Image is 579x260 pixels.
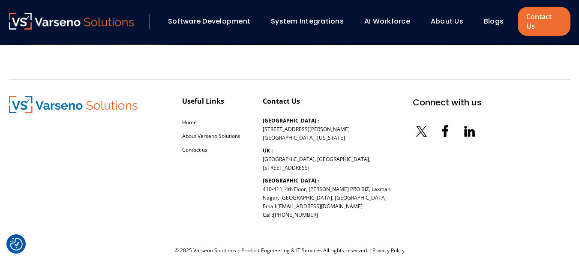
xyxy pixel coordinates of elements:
div: Software Development [164,14,262,29]
a: [PHONE_NUMBER] [273,211,318,218]
b: [GEOGRAPHIC_DATA] : [263,117,319,124]
a: Software Development [168,16,250,26]
button: Cookie Settings [10,238,23,251]
img: Varseno Solutions – Product Engineering & IT Services [9,96,138,113]
a: AI Workforce [364,16,410,26]
img: Varseno Solutions – Product Engineering & IT Services [9,13,134,30]
a: Privacy Policy [372,247,405,254]
p: 410-411, 4th Floor, [PERSON_NAME] PRO BIZ, Laxman Nagar, [GEOGRAPHIC_DATA], [GEOGRAPHIC_DATA] Ema... [263,176,390,219]
div: Connect with us [413,96,482,109]
img: Revisit consent button [10,238,23,251]
b: UK : [263,147,273,154]
a: [EMAIL_ADDRESS][DOMAIN_NAME] [277,203,363,210]
b: [GEOGRAPHIC_DATA] : [263,177,319,184]
a: About Varseno Solutions [182,132,240,140]
a: About Us [431,16,463,26]
p: [GEOGRAPHIC_DATA], [GEOGRAPHIC_DATA], [STREET_ADDRESS] [263,146,370,172]
div: Blogs [480,14,516,29]
div: AI Workforce [360,14,422,29]
a: Home [182,119,197,126]
div: Contact Us [263,96,300,106]
div: About Us [426,14,475,29]
a: Contact us [182,146,207,153]
div: System Integrations [267,14,356,29]
p: [STREET_ADDRESS][PERSON_NAME] [GEOGRAPHIC_DATA], [US_STATE] [263,117,350,142]
div: Useful Links [182,96,224,106]
a: Contact Us [518,7,570,36]
a: Blogs [484,16,504,26]
a: System Integrations [271,16,344,26]
div: © 2025 Varseno Solutions – Product Engineering & IT Services All rights reserved. | [9,247,570,254]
